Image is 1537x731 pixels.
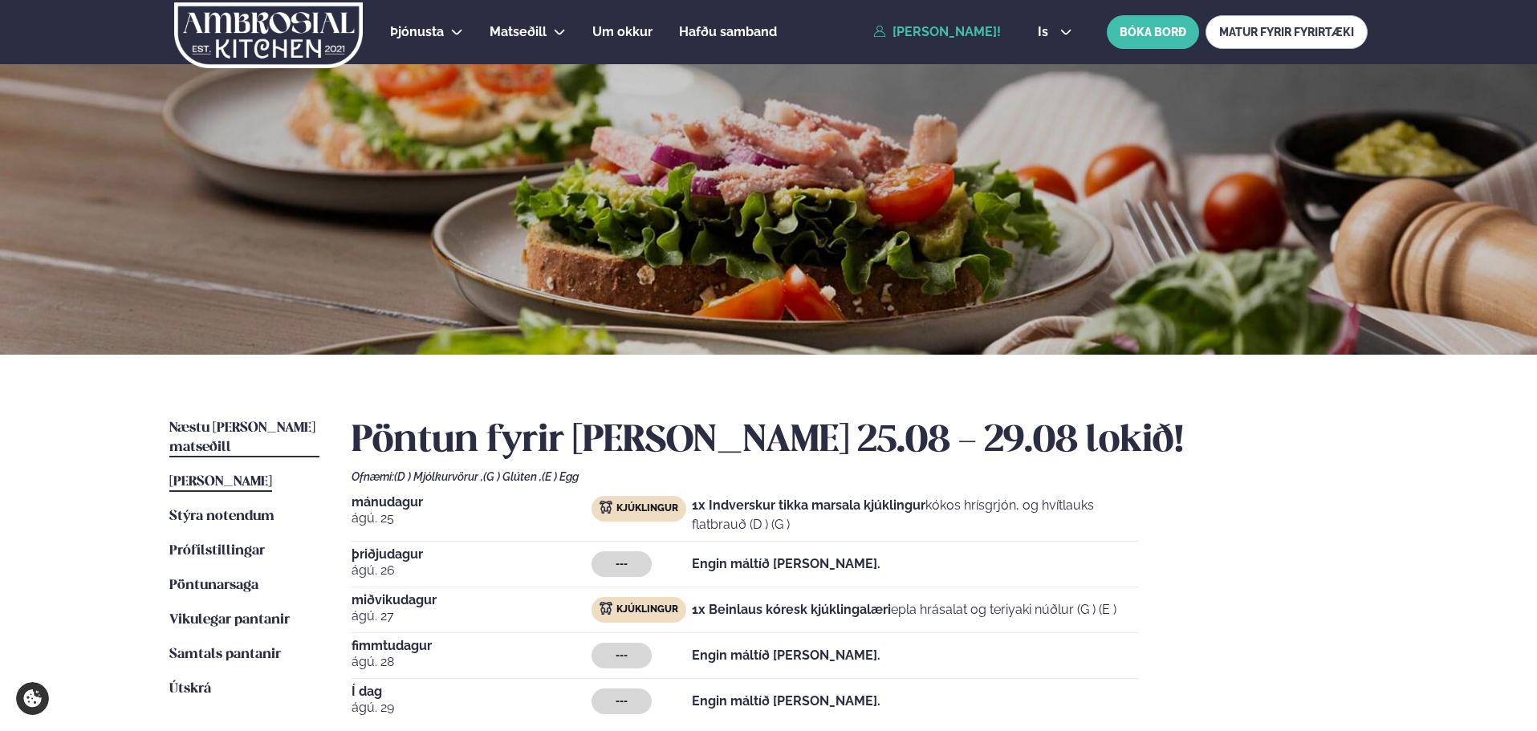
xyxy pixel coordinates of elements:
span: Pöntunarsaga [169,579,258,592]
span: --- [616,558,628,571]
span: Vikulegar pantanir [169,613,290,627]
a: Cookie settings [16,682,49,715]
span: Næstu [PERSON_NAME] matseðill [169,421,315,454]
a: Prófílstillingar [169,542,265,561]
span: (G ) Glúten , [483,470,542,483]
span: Matseðill [490,24,547,39]
a: Pöntunarsaga [169,576,258,595]
span: --- [616,695,628,708]
span: ágú. 28 [352,652,592,672]
div: Ofnæmi: [352,470,1368,483]
p: epla hrásalat og teriyaki núðlur (G ) (E ) [692,600,1116,619]
a: Útskrá [169,680,211,699]
a: Næstu [PERSON_NAME] matseðill [169,419,319,457]
img: chicken.svg [600,501,612,514]
strong: Engin máltíð [PERSON_NAME]. [692,556,880,571]
span: (D ) Mjólkurvörur , [394,470,483,483]
span: is [1038,26,1053,39]
span: (E ) Egg [542,470,579,483]
a: MATUR FYRIR FYRIRTÆKI [1206,15,1368,49]
span: [PERSON_NAME] [169,475,272,489]
span: Útskrá [169,682,211,696]
strong: 1x Beinlaus kóresk kjúklingalæri [692,602,891,617]
a: [PERSON_NAME] [169,473,272,492]
span: Þjónusta [390,24,444,39]
span: ágú. 29 [352,698,592,717]
span: ágú. 26 [352,561,592,580]
a: Matseðill [490,22,547,42]
button: BÓKA BORÐ [1107,15,1199,49]
span: ágú. 27 [352,607,592,626]
span: fimmtudagur [352,640,592,652]
span: Um okkur [592,24,653,39]
span: Prófílstillingar [169,544,265,558]
span: --- [616,649,628,662]
img: chicken.svg [600,602,612,615]
img: logo [173,2,364,68]
strong: Engin máltíð [PERSON_NAME]. [692,693,880,709]
span: Samtals pantanir [169,648,281,661]
strong: Engin máltíð [PERSON_NAME]. [692,648,880,663]
a: Stýra notendum [169,507,274,526]
a: Þjónusta [390,22,444,42]
a: Samtals pantanir [169,645,281,664]
button: is [1025,26,1085,39]
span: mánudagur [352,496,592,509]
span: Kjúklingur [616,502,678,515]
h2: Pöntun fyrir [PERSON_NAME] 25.08 - 29.08 lokið! [352,419,1368,464]
span: Kjúklingur [616,603,678,616]
a: [PERSON_NAME]! [873,25,1001,39]
span: Stýra notendum [169,510,274,523]
a: Hafðu samband [679,22,777,42]
span: miðvikudagur [352,594,592,607]
a: Um okkur [592,22,653,42]
p: kókos hrísgrjón, og hvítlauks flatbrauð (D ) (G ) [692,496,1138,534]
a: Vikulegar pantanir [169,611,290,630]
span: Hafðu samband [679,24,777,39]
span: þriðjudagur [352,548,592,561]
span: Í dag [352,685,592,698]
span: ágú. 25 [352,509,592,528]
strong: 1x Indverskur tikka marsala kjúklingur [692,497,925,513]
